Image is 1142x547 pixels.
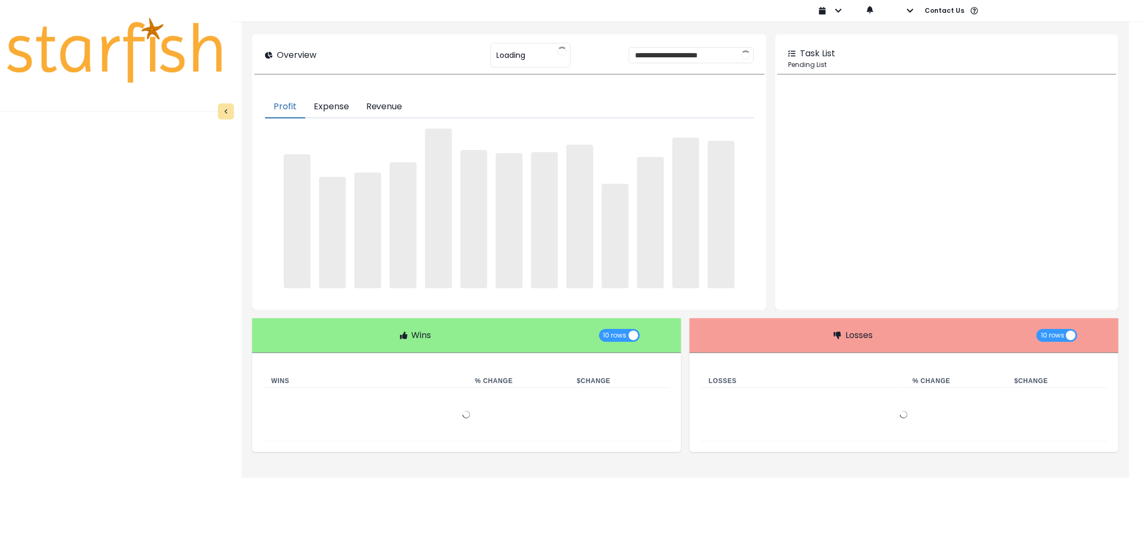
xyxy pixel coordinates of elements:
[466,374,568,388] th: % Change
[319,177,346,288] span: ‌
[602,184,629,288] span: ‌
[263,374,467,388] th: Wins
[637,157,664,288] span: ‌
[1006,374,1108,388] th: $ Change
[425,129,452,288] span: ‌
[460,150,487,288] span: ‌
[412,329,432,342] p: Wins
[904,374,1005,388] th: % Change
[496,44,525,66] span: Loading
[358,96,411,118] button: Revenue
[284,154,311,288] span: ‌
[800,47,835,60] p: Task List
[845,329,873,342] p: Losses
[700,374,904,388] th: Losses
[566,145,593,288] span: ‌
[569,374,670,388] th: $ Change
[305,96,358,118] button: Expense
[265,96,305,118] button: Profit
[496,153,523,288] span: ‌
[531,152,558,288] span: ‌
[354,173,381,288] span: ‌
[708,141,735,288] span: ‌
[390,162,417,288] span: ‌
[603,329,627,342] span: 10 rows
[277,49,316,62] p: Overview
[788,60,1106,70] p: Pending List
[1041,329,1064,342] span: 10 rows
[672,138,699,288] span: ‌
